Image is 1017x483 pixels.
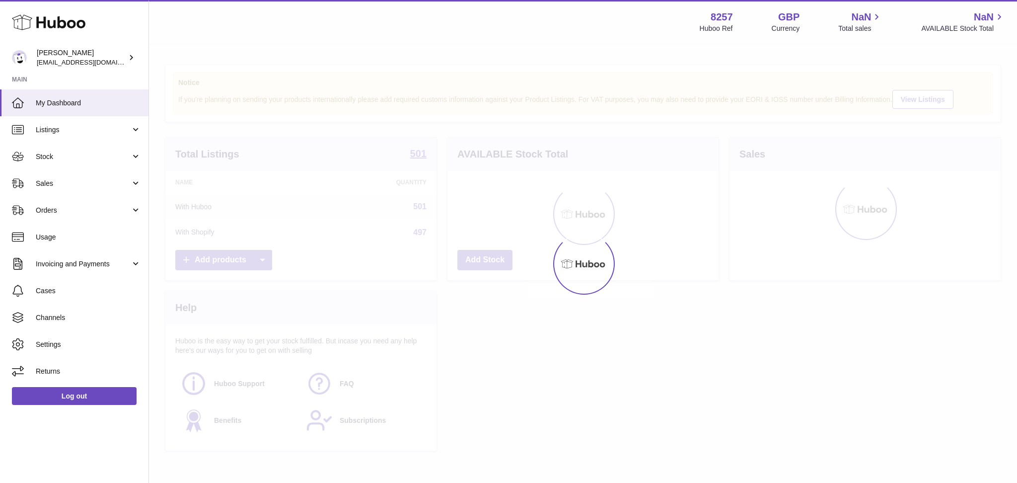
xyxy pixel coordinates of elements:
a: Log out [12,387,137,405]
span: Settings [36,340,141,349]
span: AVAILABLE Stock Total [921,24,1005,33]
div: [PERSON_NAME] [37,48,126,67]
span: [EMAIL_ADDRESS][DOMAIN_NAME] [37,58,146,66]
span: Usage [36,233,141,242]
span: Cases [36,286,141,296]
div: Huboo Ref [700,24,733,33]
div: Currency [772,24,800,33]
span: Sales [36,179,131,188]
span: Returns [36,367,141,376]
span: Listings [36,125,131,135]
strong: 8257 [711,10,733,24]
span: Invoicing and Payments [36,259,131,269]
span: Total sales [838,24,882,33]
span: Channels [36,313,141,322]
span: Stock [36,152,131,161]
span: NaN [851,10,871,24]
a: NaN Total sales [838,10,882,33]
span: NaN [974,10,994,24]
span: Orders [36,206,131,215]
strong: GBP [778,10,799,24]
a: NaN AVAILABLE Stock Total [921,10,1005,33]
span: My Dashboard [36,98,141,108]
img: don@skinsgolf.com [12,50,27,65]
